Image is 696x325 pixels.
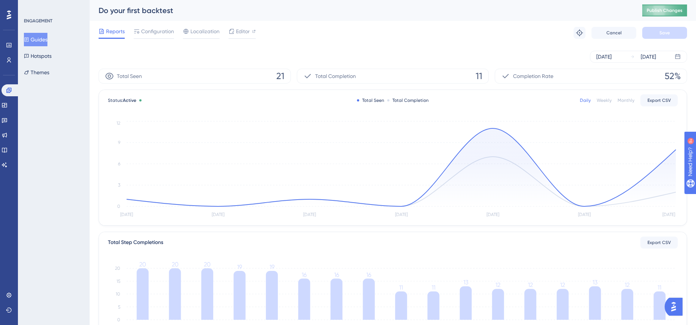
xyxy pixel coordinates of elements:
tspan: [DATE] [395,212,408,217]
tspan: 12 [560,281,565,288]
tspan: 11 [432,284,435,291]
tspan: 11 [658,284,661,291]
tspan: 0 [117,317,120,322]
tspan: 12 [495,281,500,288]
button: Guides [24,33,47,46]
button: Publish Changes [642,4,687,16]
button: Themes [24,66,49,79]
tspan: [DATE] [212,212,224,217]
div: Do your first backtest [99,5,624,16]
tspan: 9 [118,140,120,145]
tspan: 16 [366,271,371,278]
tspan: 5 [118,304,120,310]
span: Configuration [141,27,174,36]
tspan: [DATE] [303,212,316,217]
span: Localization [190,27,220,36]
span: Cancel [606,30,622,36]
tspan: 20 [139,261,146,268]
tspan: 13 [593,279,597,286]
tspan: 16 [334,271,339,278]
div: 9+ [51,4,55,10]
button: Save [642,27,687,39]
div: Total Completion [387,97,429,103]
button: Cancel [591,27,636,39]
tspan: [DATE] [662,212,675,217]
tspan: 19 [237,263,242,271]
div: Total Step Completions [108,238,163,247]
span: Active [123,98,136,103]
tspan: 0 [117,204,120,209]
span: Editor [236,27,250,36]
span: Status: [108,97,136,103]
tspan: 13 [463,279,468,286]
tspan: 6 [118,161,120,166]
span: Total Seen [117,72,142,81]
tspan: 12 [625,281,630,288]
button: Hotspots [24,49,52,63]
div: [DATE] [596,52,612,61]
div: [DATE] [641,52,656,61]
iframe: UserGuiding AI Assistant Launcher [665,296,687,318]
tspan: 12 [528,281,533,288]
tspan: 11 [399,284,403,291]
span: Total Completion [315,72,356,81]
div: Total Seen [357,97,384,103]
button: Export CSV [640,237,678,249]
div: Daily [580,97,591,103]
span: 21 [276,70,285,82]
span: Export CSV [647,240,671,246]
span: 11 [476,70,482,82]
button: Export CSV [640,94,678,106]
span: Publish Changes [647,7,683,13]
span: 52% [665,70,681,82]
div: Weekly [597,97,612,103]
tspan: 15 [116,279,120,284]
tspan: [DATE] [120,212,133,217]
tspan: 16 [302,271,307,278]
tspan: 20 [115,266,120,271]
tspan: [DATE] [578,212,591,217]
span: Need Help? [18,2,47,11]
div: Monthly [618,97,634,103]
tspan: 20 [172,261,178,268]
div: ENGAGEMENT [24,18,52,24]
tspan: 12 [116,121,120,126]
tspan: 3 [118,182,120,188]
tspan: [DATE] [487,212,499,217]
tspan: 19 [270,263,274,271]
span: Export CSV [647,97,671,103]
tspan: 10 [116,291,120,297]
span: Save [659,30,670,36]
span: Completion Rate [513,72,553,81]
tspan: 20 [204,261,211,268]
span: Reports [106,27,125,36]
